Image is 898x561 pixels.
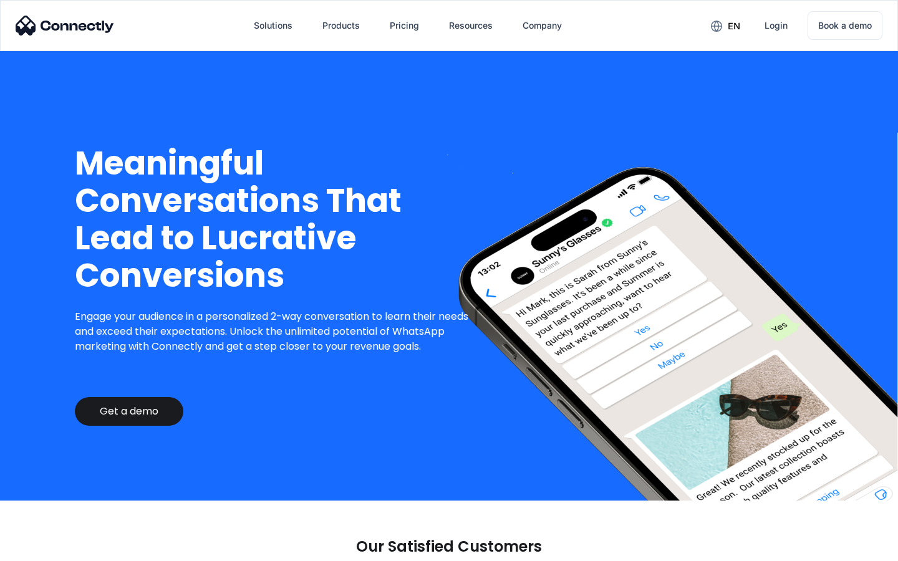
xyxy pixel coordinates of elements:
a: Login [755,11,798,41]
h1: Meaningful Conversations That Lead to Lucrative Conversions [75,145,478,294]
div: Pricing [390,17,419,34]
div: Resources [449,17,493,34]
img: Connectly Logo [16,16,114,36]
div: Get a demo [100,405,158,418]
a: Book a demo [808,11,882,40]
p: Engage your audience in a personalized 2-way conversation to learn their needs and exceed their e... [75,309,478,354]
div: en [728,17,740,35]
div: Solutions [254,17,292,34]
a: Pricing [380,11,429,41]
a: Get a demo [75,397,183,426]
ul: Language list [25,539,75,557]
div: Company [523,17,562,34]
p: Our Satisfied Customers [356,538,542,555]
div: Products [322,17,360,34]
aside: Language selected: English [12,539,75,557]
div: Login [765,17,788,34]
